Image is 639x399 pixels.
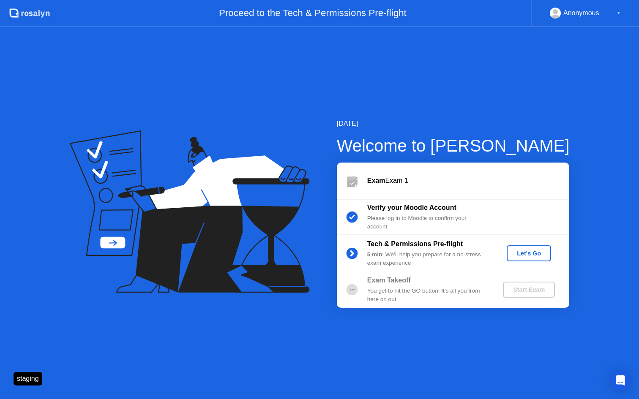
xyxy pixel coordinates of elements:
[507,245,551,261] button: Let's Go
[510,250,548,257] div: Let's Go
[14,372,42,385] div: staging
[367,177,385,184] b: Exam
[503,282,555,298] button: Start Exam
[367,251,382,258] b: 5 min
[367,204,456,211] b: Verify your Moodle Account
[367,250,489,268] div: : We’ll help you prepare for a no-stress exam experience
[367,214,489,231] div: Please log in to Moodle to confirm your account
[610,370,631,391] div: Open Intercom Messenger
[563,8,599,19] div: Anonymous
[337,133,570,158] div: Welcome to [PERSON_NAME]
[367,176,569,186] div: Exam 1
[367,240,463,247] b: Tech & Permissions Pre-flight
[367,287,489,304] div: You get to hit the GO button! It’s all you from here on out
[506,286,552,293] div: Start Exam
[337,119,570,129] div: [DATE]
[617,8,621,19] div: ▼
[367,277,411,284] b: Exam Takeoff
